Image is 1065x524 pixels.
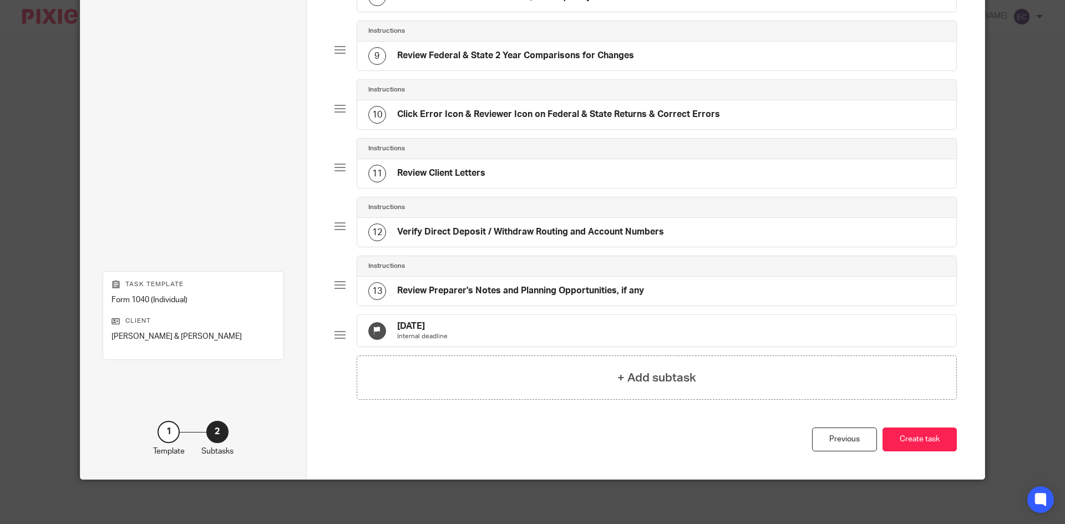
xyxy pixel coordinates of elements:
p: Internal deadline [397,332,448,341]
div: 1 [158,421,180,443]
div: 10 [368,106,386,124]
p: Task template [111,280,275,289]
h4: Review Client Letters [397,167,485,179]
div: 11 [368,165,386,182]
h4: + Add subtask [617,369,696,386]
button: Create task [883,428,957,451]
p: [PERSON_NAME] & [PERSON_NAME] [111,331,275,342]
p: Client [111,317,275,325]
h4: Review Federal & State 2 Year Comparisons for Changes [397,50,634,62]
div: 12 [368,223,386,241]
h4: Verify Direct Deposit / Withdraw Routing and Account Numbers [397,226,664,238]
div: 2 [206,421,229,443]
p: Form 1040 (Individual) [111,294,275,306]
h4: Click Error Icon & Reviewer Icon on Federal & State Returns & Correct Errors [397,109,720,120]
h4: Instructions [368,85,405,94]
h4: Instructions [368,144,405,153]
div: 9 [368,47,386,65]
div: 13 [368,282,386,300]
h4: Review Preparer's Notes and Planning Opportunities, if any [397,285,644,297]
h4: Instructions [368,262,405,271]
p: Subtasks [201,446,234,457]
p: Template [153,446,185,457]
h4: Instructions [368,203,405,212]
h4: [DATE] [397,320,448,332]
div: Previous [812,428,877,451]
h4: Instructions [368,27,405,35]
